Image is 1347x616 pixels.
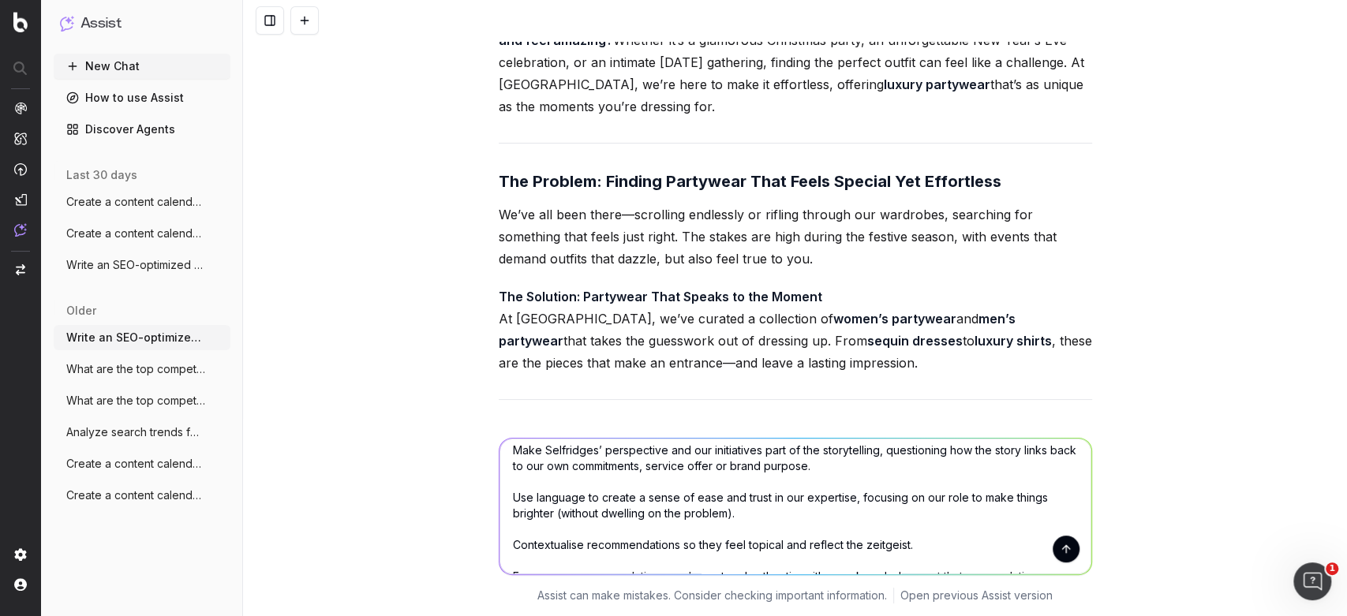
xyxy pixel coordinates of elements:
[833,311,956,327] strong: women’s partywear
[499,289,822,304] strong: The Solution: Partywear That Speaks to the Moment
[60,16,74,31] img: Assist
[66,257,205,273] span: Write an SEO-optimized article about on
[900,588,1053,603] a: Open previous Assist version
[54,189,230,215] button: Create a content calendar using trends &
[54,221,230,246] button: Create a content calendar with 10 differ
[867,333,963,349] strong: sequin dresses
[66,393,205,409] span: What are the top competitors ranking for
[66,303,96,319] span: older
[14,162,27,176] img: Activation
[13,12,28,32] img: Botify logo
[14,193,27,206] img: Studio
[54,54,230,79] button: New Chat
[499,286,1092,374] p: At [GEOGRAPHIC_DATA], we’ve curated a collection of and that takes the guesswork out of dressing ...
[499,172,1001,191] strong: The Problem: Finding Partywear That Feels Special Yet Effortless
[66,361,205,377] span: What are the top competitors ranking for
[60,13,224,35] button: Assist
[54,357,230,382] button: What are the top competitors ranking for
[14,578,27,591] img: My account
[66,487,205,503] span: Create a content calendar using trends &
[66,167,137,183] span: last 30 days
[14,132,27,145] img: Intelligence
[54,252,230,278] button: Write an SEO-optimized article about on
[80,13,122,35] h1: Assist
[500,439,1091,574] textarea: could you rewrite it using the below tonne : use bold questions and statements that build excitem...
[66,330,205,345] span: Write an SEO-optimized article about on
[499,203,1092,270] p: We’ve all been there—scrolling endlessly or rifling through our wardrobes, searching for somethin...
[66,194,205,210] span: Create a content calendar using trends &
[54,483,230,508] button: Create a content calendar using trends &
[54,117,230,142] a: Discover Agents
[14,548,27,561] img: Setting
[54,451,230,476] button: Create a content calendar using trends &
[884,77,990,92] strong: luxury partywear
[66,226,205,241] span: Create a content calendar with 10 differ
[66,424,205,440] span: Analyze search trends for: shoes
[537,588,887,603] p: Assist can make mistakes. Consider checking important information.
[1326,562,1338,575] span: 1
[1293,562,1331,600] iframe: Intercom live chat
[14,102,27,114] img: Analytics
[14,223,27,237] img: Assist
[975,333,1052,349] strong: luxury shirts
[16,264,25,275] img: Switch project
[54,420,230,445] button: Analyze search trends for: shoes
[54,388,230,413] button: What are the top competitors ranking for
[54,325,230,350] button: Write an SEO-optimized article about on
[54,85,230,110] a: How to use Assist
[66,456,205,472] span: Create a content calendar using trends &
